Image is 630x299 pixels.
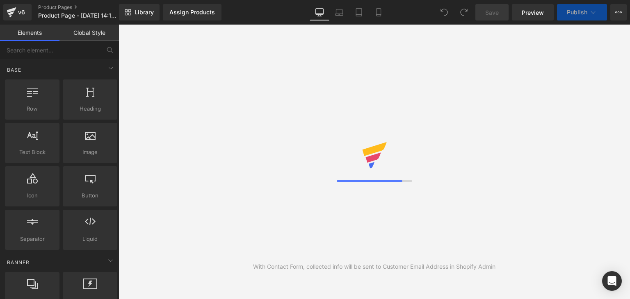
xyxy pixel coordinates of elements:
div: Open Intercom Messenger [602,271,622,291]
a: Mobile [369,4,388,20]
a: Tablet [349,4,369,20]
button: Redo [456,4,472,20]
div: Assign Products [169,9,215,16]
span: Base [6,66,22,74]
span: Button [65,191,115,200]
div: v6 [16,7,27,18]
span: Image [65,148,115,156]
button: Undo [436,4,452,20]
span: Separator [7,235,57,243]
span: Icon [7,191,57,200]
span: Save [485,8,499,17]
span: Library [135,9,154,16]
a: New Library [119,4,160,20]
span: Preview [522,8,544,17]
span: Liquid [65,235,115,243]
button: More [610,4,627,20]
a: Laptop [329,4,349,20]
span: Product Page - [DATE] 14:18:34 [38,12,117,19]
button: Publish [557,4,607,20]
span: Heading [65,104,115,113]
span: Text Block [7,148,57,156]
a: Desktop [310,4,329,20]
a: Preview [512,4,554,20]
div: With Contact Form, collected info will be sent to Customer Email Address in Shopify Admin [253,262,495,271]
span: Banner [6,258,30,266]
a: v6 [3,4,32,20]
span: Row [7,104,57,113]
span: Publish [567,9,587,16]
a: Global Style [59,25,119,41]
a: Product Pages [38,4,132,11]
